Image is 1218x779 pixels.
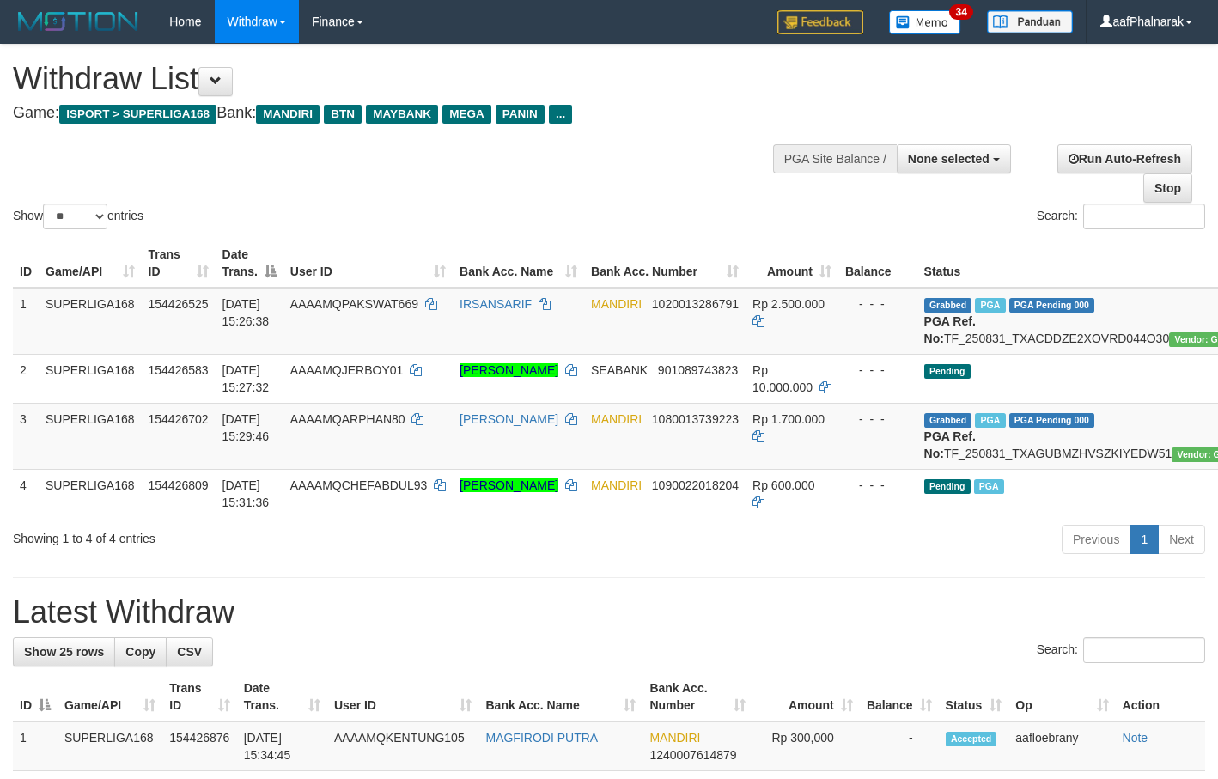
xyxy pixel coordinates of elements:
[13,62,795,96] h1: Withdraw List
[1123,731,1148,745] a: Note
[39,288,142,355] td: SUPERLIGA168
[642,672,752,721] th: Bank Acc. Number: activate to sort column ascending
[845,295,910,313] div: - - -
[889,10,961,34] img: Button%20Memo.svg
[460,412,558,426] a: [PERSON_NAME]
[652,297,739,311] span: Copy 1020013286791 to clipboard
[43,204,107,229] select: Showentries
[924,479,971,494] span: Pending
[177,645,202,659] span: CSV
[162,721,236,771] td: 154426876
[924,298,972,313] span: Grabbed
[149,412,209,426] span: 154426702
[591,363,648,377] span: SEABANK
[39,239,142,288] th: Game/API: activate to sort column ascending
[366,105,438,124] span: MAYBANK
[142,239,216,288] th: Trans ID: activate to sort column ascending
[485,731,598,745] a: MAGFIRODI PUTRA
[649,748,736,762] span: Copy 1240007614879 to clipboard
[860,721,939,771] td: -
[584,239,746,288] th: Bank Acc. Number: activate to sort column ascending
[39,469,142,518] td: SUPERLIGA168
[752,412,825,426] span: Rp 1.700.000
[1083,204,1205,229] input: Search:
[58,721,162,771] td: SUPERLIGA168
[222,363,270,394] span: [DATE] 15:27:32
[149,297,209,311] span: 154426525
[777,10,863,34] img: Feedback.jpg
[924,314,976,345] b: PGA Ref. No:
[939,672,1009,721] th: Status: activate to sort column ascending
[773,144,897,173] div: PGA Site Balance /
[324,105,362,124] span: BTN
[549,105,572,124] span: ...
[39,403,142,469] td: SUPERLIGA168
[216,239,283,288] th: Date Trans.: activate to sort column descending
[652,412,739,426] span: Copy 1080013739223 to clipboard
[222,412,270,443] span: [DATE] 15:29:46
[897,144,1011,173] button: None selected
[1008,672,1115,721] th: Op: activate to sort column ascending
[1037,637,1205,663] label: Search:
[460,478,558,492] a: [PERSON_NAME]
[13,288,39,355] td: 1
[752,672,860,721] th: Amount: activate to sort column ascending
[13,523,495,547] div: Showing 1 to 4 of 4 entries
[1130,525,1159,554] a: 1
[591,478,642,492] span: MANDIRI
[924,413,972,428] span: Grabbed
[752,478,814,492] span: Rp 600.000
[974,479,1004,494] span: Marked by aafsoumeymey
[290,297,418,311] span: AAAAMQPAKSWAT669
[845,477,910,494] div: - - -
[975,413,1005,428] span: Marked by aafsoumeymey
[13,721,58,771] td: 1
[13,672,58,721] th: ID: activate to sort column descending
[1057,144,1192,173] a: Run Auto-Refresh
[149,363,209,377] span: 154426583
[13,9,143,34] img: MOTION_logo.png
[987,10,1073,33] img: panduan.png
[13,204,143,229] label: Show entries
[652,478,739,492] span: Copy 1090022018204 to clipboard
[39,354,142,403] td: SUPERLIGA168
[1037,204,1205,229] label: Search:
[1158,525,1205,554] a: Next
[752,363,813,394] span: Rp 10.000.000
[860,672,939,721] th: Balance: activate to sort column ascending
[24,645,104,659] span: Show 25 rows
[1062,525,1130,554] a: Previous
[222,297,270,328] span: [DATE] 15:26:38
[290,363,404,377] span: AAAAMQJERBOY01
[838,239,917,288] th: Balance
[162,672,236,721] th: Trans ID: activate to sort column ascending
[1143,173,1192,203] a: Stop
[752,721,860,771] td: Rp 300,000
[327,721,479,771] td: AAAAMQKENTUNG105
[496,105,545,124] span: PANIN
[478,672,642,721] th: Bank Acc. Name: activate to sort column ascending
[746,239,838,288] th: Amount: activate to sort column ascending
[1008,721,1115,771] td: aafloebrany
[460,363,558,377] a: [PERSON_NAME]
[290,478,428,492] span: AAAAMQCHEFABDUL93
[752,297,825,311] span: Rp 2.500.000
[114,637,167,666] a: Copy
[166,637,213,666] a: CSV
[290,412,405,426] span: AAAAMQARPHAN80
[222,478,270,509] span: [DATE] 15:31:36
[908,152,990,166] span: None selected
[13,239,39,288] th: ID
[460,297,532,311] a: IRSANSARIF
[13,595,1205,630] h1: Latest Withdraw
[1009,413,1095,428] span: PGA Pending
[327,672,479,721] th: User ID: activate to sort column ascending
[1083,637,1205,663] input: Search:
[591,297,642,311] span: MANDIRI
[237,721,327,771] td: [DATE] 15:34:45
[237,672,327,721] th: Date Trans.: activate to sort column ascending
[1009,298,1095,313] span: PGA Pending
[13,354,39,403] td: 2
[58,672,162,721] th: Game/API: activate to sort column ascending
[658,363,738,377] span: Copy 901089743823 to clipboard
